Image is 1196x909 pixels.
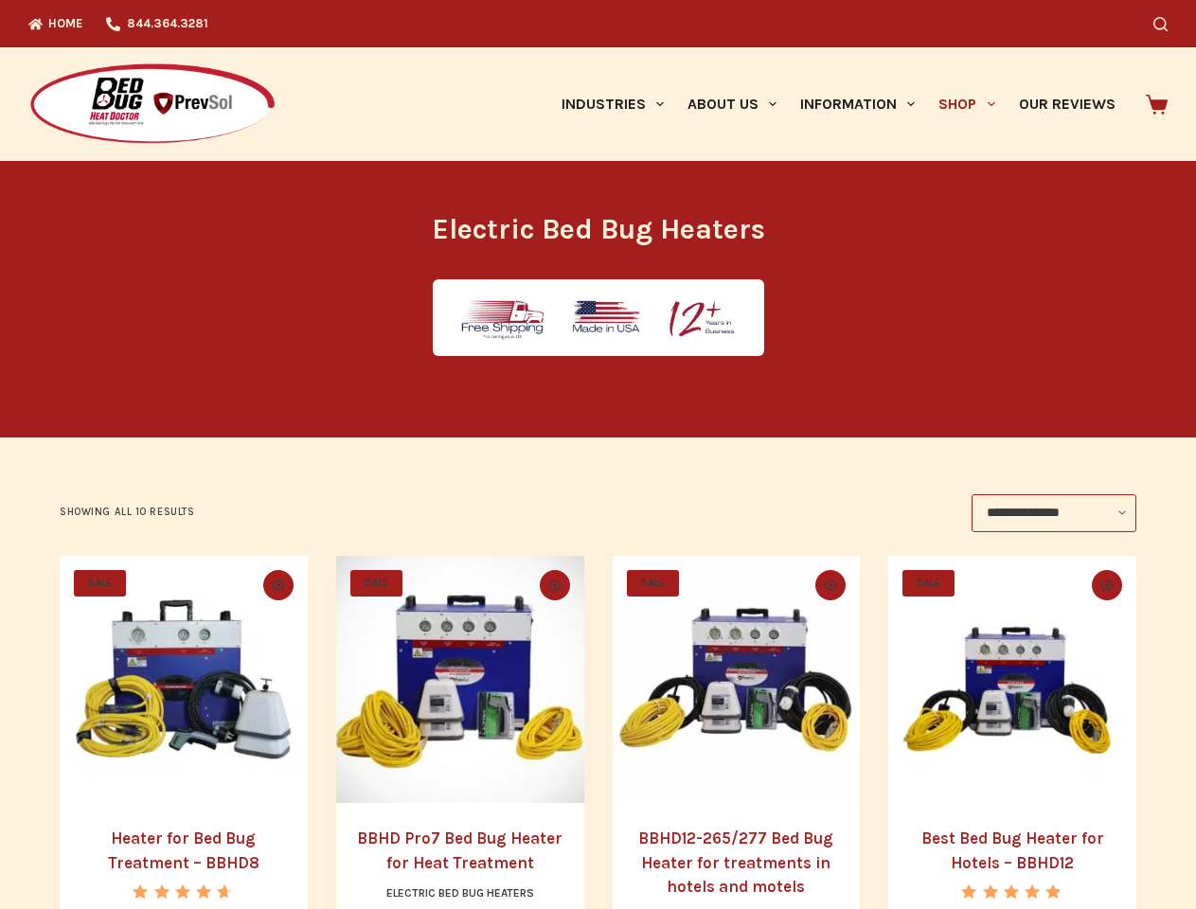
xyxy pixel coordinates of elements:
button: Quick view toggle [815,570,846,600]
a: BBHD Pro7 Bed Bug Heater for Heat Treatment [336,556,584,804]
button: Quick view toggle [1092,570,1122,600]
button: Search [1153,17,1168,31]
div: Rated 4.67 out of 5 [133,884,234,899]
a: Shop [927,47,1007,161]
h1: Electric Bed Bug Heaters [243,208,954,251]
button: Quick view toggle [540,570,570,600]
a: Electric Bed Bug Heaters [386,886,534,900]
a: Our Reviews [1007,47,1127,161]
img: Prevsol/Bed Bug Heat Doctor [28,62,277,147]
a: BBHD12-265/277 Bed Bug Heater for treatments in hotels and motels [613,556,861,804]
a: Information [789,47,927,161]
a: Heater for Bed Bug Treatment - BBHD8 [60,556,308,804]
select: Shop order [972,494,1136,532]
p: Showing all 10 results [60,504,194,521]
nav: Primary [549,47,1127,161]
span: SALE [902,570,955,597]
a: Best Bed Bug Heater for Hotels – BBHD12 [921,829,1104,872]
a: Heater for Bed Bug Treatment – BBHD8 [108,829,259,872]
span: SALE [350,570,402,597]
div: Rated 5.00 out of 5 [961,884,1062,899]
span: SALE [627,570,679,597]
a: Industries [549,47,675,161]
button: Quick view toggle [263,570,294,600]
span: SALE [74,570,126,597]
a: About Us [675,47,788,161]
a: BBHD Pro7 Bed Bug Heater for Heat Treatment [357,829,562,872]
a: BBHD12-265/277 Bed Bug Heater for treatments in hotels and motels [638,829,833,896]
a: Best Bed Bug Heater for Hotels - BBHD12 [888,556,1136,804]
